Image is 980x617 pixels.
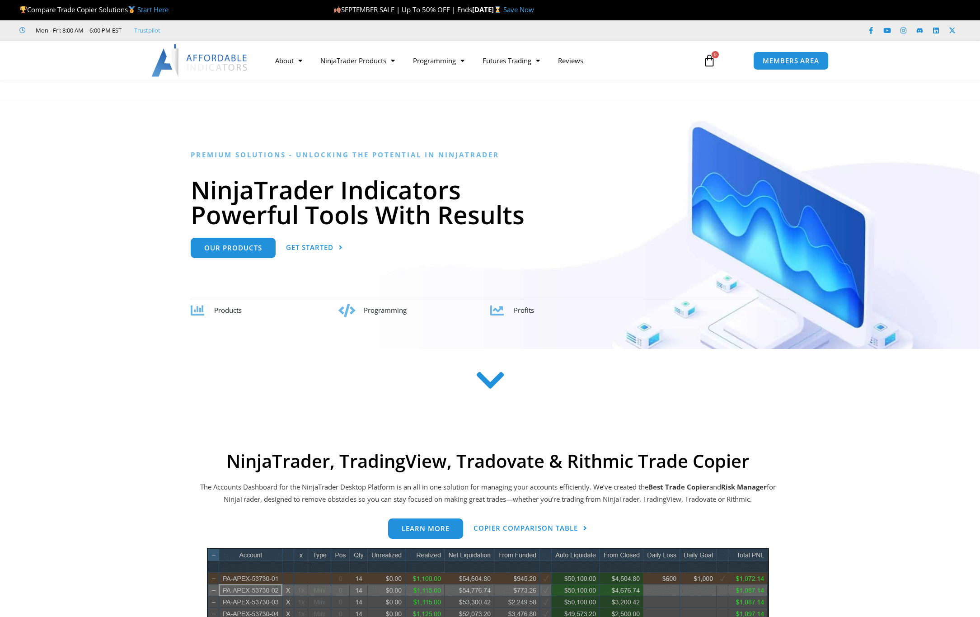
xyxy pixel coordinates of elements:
a: 0 [689,47,729,74]
span: Copier Comparison Table [474,525,578,532]
h6: Premium Solutions - Unlocking the Potential in NinjaTrader [191,151,789,159]
a: Save Now [503,5,534,14]
a: Get Started [286,238,343,258]
p: The Accounts Dashboard for the NinjaTrader Desktop Platform is an all in one solution for managin... [199,481,777,506]
a: Start Here [137,5,169,14]
nav: Menu [266,50,693,71]
span: Our Products [204,245,262,251]
span: Profits [514,306,534,315]
b: Best Trade Copier [648,482,709,491]
span: SEPTEMBER SALE | Up To 50% OFF | Ends [333,5,472,14]
img: 🥇 [128,6,135,13]
span: Mon - Fri: 8:00 AM – 6:00 PM EST [33,25,122,36]
span: Programming [364,306,407,315]
a: About [266,50,311,71]
span: MEMBERS AREA [763,57,819,64]
h2: NinjaTrader, TradingView, Tradovate & Rithmic Trade Copier [199,450,777,472]
a: Trustpilot [134,25,160,36]
span: 0 [712,51,719,58]
a: Learn more [388,518,463,539]
strong: Risk Manager [721,482,767,491]
span: Learn more [402,525,450,532]
a: Futures Trading [474,50,549,71]
a: Our Products [191,238,276,258]
a: Copier Comparison Table [474,518,587,539]
img: 🏆 [20,6,27,13]
span: Compare Trade Copier Solutions [19,5,169,14]
a: NinjaTrader Products [311,50,404,71]
a: MEMBERS AREA [753,52,829,70]
img: ⌛ [494,6,501,13]
h1: NinjaTrader Indicators Powerful Tools With Results [191,177,789,227]
a: Programming [404,50,474,71]
img: 🍂 [334,6,341,13]
a: Reviews [549,50,592,71]
span: Get Started [286,244,333,251]
strong: [DATE] [472,5,503,14]
span: Products [214,306,242,315]
img: LogoAI | Affordable Indicators – NinjaTrader [151,44,249,77]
